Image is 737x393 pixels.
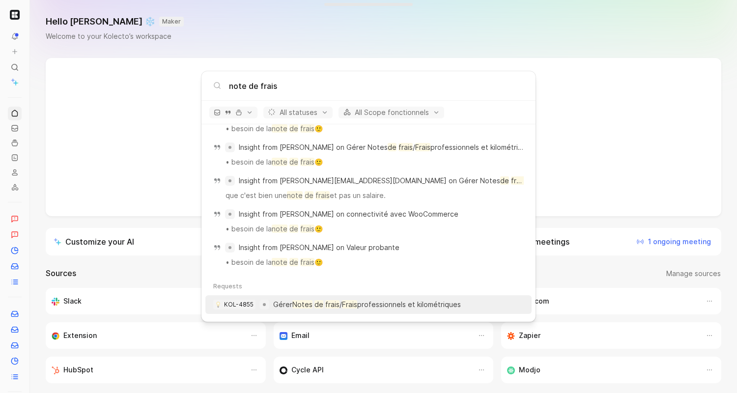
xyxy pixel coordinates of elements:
mark: de [289,158,298,166]
mark: de [305,191,313,199]
a: Insight from [PERSON_NAME] on connectivité avec WooCommerce• besoin de lanote de frais🙂 [205,205,532,238]
span: Insight from [PERSON_NAME] on connectivité avec WooCommerce [239,210,458,218]
p: • besoin de la 🙂 [208,123,529,138]
mark: de [314,300,323,309]
mark: frais [300,158,314,166]
mark: frais [300,225,314,233]
a: Insight from [PERSON_NAME] on Gérer Notesde frais/Fraisprofessionnels et kilométriques• besoin de... [205,138,532,171]
mark: Notes [292,300,312,309]
div: Requests [201,278,536,295]
img: 💡 [215,302,221,308]
a: 💡KOL-4855GérerNotes de frais/Fraisprofessionnels et kilométriques [205,295,532,314]
p: Gérer / professionnels et kilométriques [273,299,461,310]
span: All statuses [268,107,328,118]
span: All Scope fonctionnels [343,107,440,118]
button: All Scope fonctionnels [339,107,444,118]
input: Type a command or search anything [229,80,524,92]
mark: note [272,158,287,166]
mark: de [289,258,298,266]
a: Insight from [PERSON_NAME] on Valeur probante• besoin de lanote de frais🙂 [205,238,532,272]
mark: note [272,124,287,133]
mark: de [289,225,298,233]
mark: frais [511,176,525,185]
mark: frais [300,258,314,266]
mark: frais [315,191,330,199]
mark: note [272,225,287,233]
mark: de [500,176,509,185]
p: • besoin de la 🙂 [208,156,529,171]
mark: Frais [415,143,430,151]
a: Insight from [PERSON_NAME][EMAIL_ADDRESS][DOMAIN_NAME] on Gérer Notesde frais/professionnels et k... [205,171,532,205]
span: Insight from [PERSON_NAME] on Valeur probante [239,243,399,252]
p: Insight from [PERSON_NAME][EMAIL_ADDRESS][DOMAIN_NAME] on Gérer Notes / professionnels et kilomét... [239,175,524,187]
mark: de [388,143,397,151]
p: • besoin de la 🙂 [208,256,529,271]
div: KOL-4855 [224,300,254,309]
mark: de [289,124,298,133]
p: que c'est bien une et pas un salaire. [208,190,529,204]
mark: frais [325,300,340,309]
p: • besoin de la 🙂 [208,223,529,238]
mark: frais [300,124,314,133]
mark: frais [398,143,413,151]
mark: note [287,191,303,199]
mark: note [272,258,287,266]
button: All statuses [263,107,333,118]
p: Insight from [PERSON_NAME] on Gérer Notes / professionnels et kilométriques [239,141,524,153]
mark: Frais [342,300,357,309]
